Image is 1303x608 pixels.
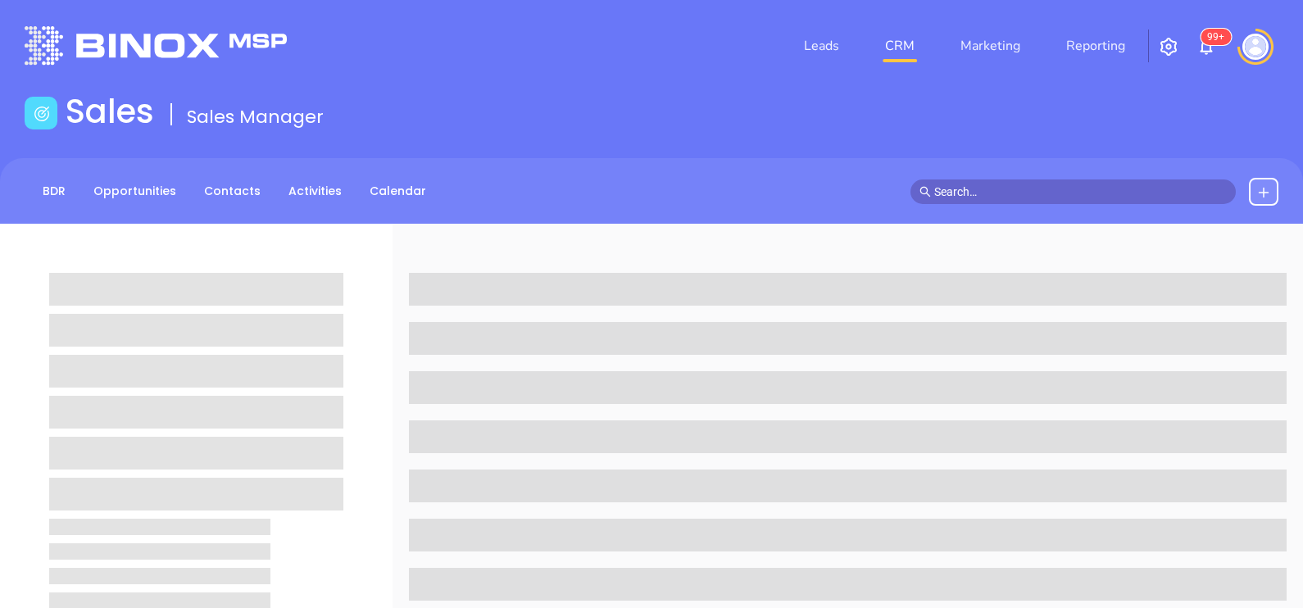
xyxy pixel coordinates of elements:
span: search [919,186,931,197]
sup: 102 [1201,29,1231,45]
a: Opportunities [84,178,186,205]
a: Reporting [1060,29,1132,62]
a: CRM [879,29,921,62]
a: Contacts [194,178,270,205]
a: Marketing [954,29,1027,62]
input: Search… [934,183,1228,201]
h1: Sales [66,92,154,131]
img: iconSetting [1159,37,1178,57]
img: logo [25,26,287,65]
a: BDR [33,178,75,205]
a: Activities [279,178,352,205]
a: Calendar [360,178,436,205]
a: Leads [797,29,846,62]
img: iconNotification [1196,37,1216,57]
img: user [1242,34,1269,60]
span: Sales Manager [187,104,324,129]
